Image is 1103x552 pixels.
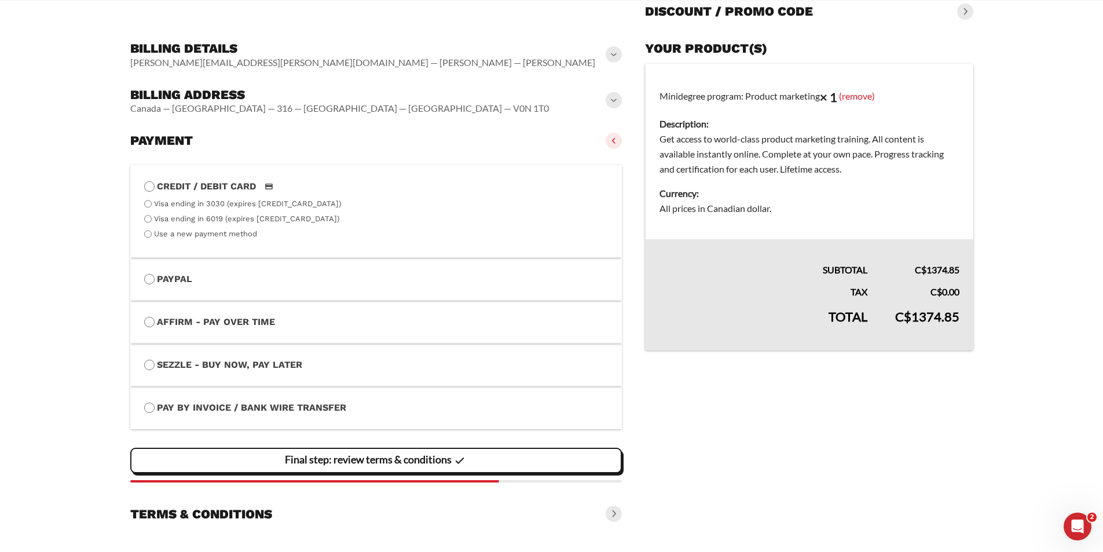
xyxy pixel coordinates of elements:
input: Affirm - Pay over time [144,317,155,327]
input: Pay by Invoice / Bank Wire Transfer [144,403,155,413]
vaadin-horizontal-layout: Canada — [GEOGRAPHIC_DATA] — 316 — [GEOGRAPHIC_DATA] — [GEOGRAPHIC_DATA] — V0N 1T0 [130,103,549,114]
dt: Currency: [659,186,959,201]
th: Tax [646,277,881,299]
h3: Billing details [130,41,595,57]
strong: × 1 [820,89,837,105]
label: Credit / Debit Card [144,179,609,194]
label: Use a new payment method [154,229,257,238]
span: C$ [915,264,926,275]
span: C$ [930,286,942,297]
a: (remove) [839,90,875,101]
bdi: 0.00 [930,286,959,297]
input: Credit / Debit CardCredit / Debit Card [144,181,155,192]
label: Affirm - Pay over time [144,315,609,330]
dd: All prices in Canadian dollar. [659,201,959,216]
img: Credit / Debit Card [258,180,280,193]
iframe: Intercom live chat [1064,513,1091,540]
td: Minidegree program: Product marketing [646,64,973,240]
h3: Terms & conditions [130,506,272,522]
vaadin-button: Final step: review terms & conditions [130,448,622,473]
th: Subtotal [646,239,881,277]
dt: Description: [659,116,959,131]
span: C$ [895,309,911,324]
label: Visa ending in 6019 (expires [CREDIT_CARD_DATA]) [154,214,340,223]
h3: Billing address [130,87,549,103]
span: 2 [1087,513,1097,522]
th: Total [646,299,881,350]
h3: Discount / promo code [645,3,813,20]
label: Visa ending in 3030 (expires [CREDIT_CARD_DATA]) [154,199,342,208]
vaadin-horizontal-layout: [PERSON_NAME][EMAIL_ADDRESS][PERSON_NAME][DOMAIN_NAME] — [PERSON_NAME] — [PERSON_NAME] [130,57,595,68]
label: Pay by Invoice / Bank Wire Transfer [144,400,609,415]
h3: Payment [130,133,193,149]
label: Sezzle - Buy Now, Pay Later [144,357,609,372]
bdi: 1374.85 [895,309,959,324]
bdi: 1374.85 [915,264,959,275]
label: PayPal [144,272,609,287]
input: PayPal [144,274,155,284]
dd: Get access to world-class product marketing training. All content is available instantly online. ... [659,131,959,177]
input: Sezzle - Buy Now, Pay Later [144,360,155,370]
